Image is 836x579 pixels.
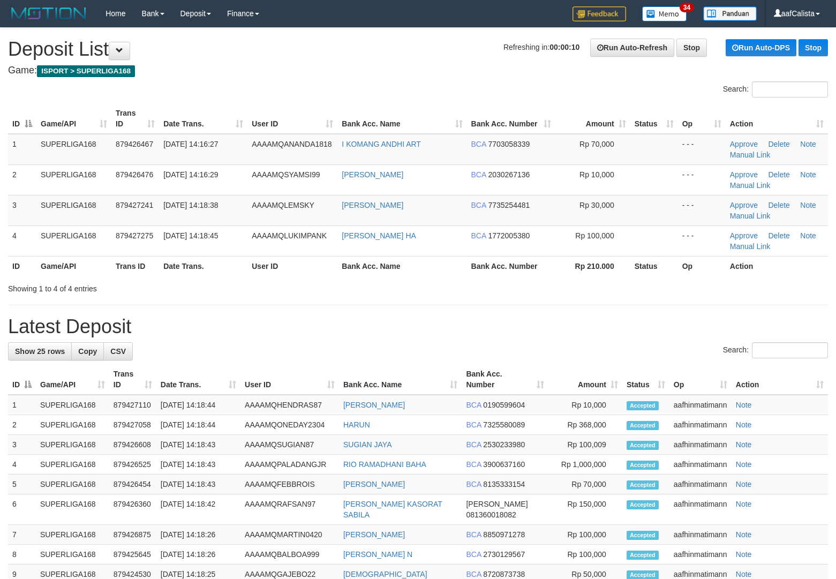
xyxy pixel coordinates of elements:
[252,201,314,209] span: AAAAMQLEMSKY
[736,500,752,508] a: Note
[240,455,339,475] td: AAAAMQPALADANGJR
[116,140,153,148] span: 879426467
[768,231,789,240] a: Delete
[116,170,153,179] span: 879426476
[555,256,630,276] th: Rp 210.000
[36,134,111,165] td: SUPERLIGA168
[156,455,240,475] td: [DATE] 14:18:43
[483,420,525,429] span: Copy 7325580089 to clipboard
[8,316,828,337] h1: Latest Deposit
[78,347,97,356] span: Copy
[548,395,622,415] td: Rp 10,000
[630,103,678,134] th: Status: activate to sort column ascending
[548,435,622,455] td: Rp 100,009
[627,441,659,450] span: Accepted
[678,195,726,225] td: - - -
[8,342,72,360] a: Show 25 rows
[736,550,752,559] a: Note
[466,401,481,409] span: BCA
[36,395,109,415] td: SUPERLIGA168
[156,545,240,565] td: [DATE] 14:18:26
[752,81,828,97] input: Search:
[36,256,111,276] th: Game/API
[676,39,707,57] a: Stop
[71,342,104,360] a: Copy
[730,201,758,209] a: Approve
[483,550,525,559] span: Copy 2730129567 to clipboard
[8,455,36,475] td: 4
[343,530,405,539] a: [PERSON_NAME]
[163,140,218,148] span: [DATE] 14:16:27
[240,494,339,525] td: AAAAMQRAFSAN97
[579,201,614,209] span: Rp 30,000
[8,279,340,294] div: Showing 1 to 4 of 4 entries
[337,103,466,134] th: Bank Acc. Name: activate to sort column ascending
[8,5,89,21] img: MOTION_logo.png
[669,435,732,455] td: aafhinmatimann
[156,435,240,455] td: [DATE] 14:18:43
[343,401,405,409] a: [PERSON_NAME]
[678,164,726,195] td: - - -
[339,364,462,395] th: Bank Acc. Name: activate to sort column ascending
[240,395,339,415] td: AAAAMQHENDRAS87
[247,103,337,134] th: User ID: activate to sort column ascending
[627,500,659,509] span: Accepted
[575,231,614,240] span: Rp 100,000
[488,231,530,240] span: Copy 1772005380 to clipboard
[548,364,622,395] th: Amount: activate to sort column ascending
[342,201,403,209] a: [PERSON_NAME]
[483,460,525,469] span: Copy 3900637160 to clipboard
[8,103,36,134] th: ID: activate to sort column descending
[163,231,218,240] span: [DATE] 14:18:45
[466,480,481,488] span: BCA
[669,475,732,494] td: aafhinmatimann
[669,525,732,545] td: aafhinmatimann
[36,103,111,134] th: Game/API: activate to sort column ascending
[579,140,614,148] span: Rp 70,000
[163,201,218,209] span: [DATE] 14:18:38
[466,570,481,578] span: BCA
[109,435,156,455] td: 879426608
[466,530,481,539] span: BCA
[800,140,816,148] a: Note
[723,81,828,97] label: Search:
[252,140,332,148] span: AAAAMQANANDA1818
[8,494,36,525] td: 6
[669,545,732,565] td: aafhinmatimann
[36,225,111,256] td: SUPERLIGA168
[669,455,732,475] td: aafhinmatimann
[36,435,109,455] td: SUPERLIGA168
[483,480,525,488] span: Copy 8135333154 to clipboard
[669,415,732,435] td: aafhinmatimann
[548,545,622,565] td: Rp 100,000
[466,510,516,519] span: Copy 081360018082 to clipboard
[730,212,771,220] a: Manual Link
[343,440,392,449] a: SUGIAN JAYA
[730,181,771,190] a: Manual Link
[343,460,426,469] a: RIO RAMADHANI BAHA
[156,475,240,494] td: [DATE] 14:18:43
[669,364,732,395] th: Op: activate to sort column ascending
[736,570,752,578] a: Note
[669,395,732,415] td: aafhinmatimann
[252,170,320,179] span: AAAAMQSYAMSI99
[109,545,156,565] td: 879425645
[8,65,828,76] h4: Game:
[109,475,156,494] td: 879426454
[109,395,156,415] td: 879427110
[337,256,466,276] th: Bank Acc. Name
[471,140,486,148] span: BCA
[467,103,555,134] th: Bank Acc. Number: activate to sort column ascending
[573,6,626,21] img: Feedback.jpg
[627,531,659,540] span: Accepted
[627,401,659,410] span: Accepted
[483,570,525,578] span: Copy 8720873738 to clipboard
[466,460,481,469] span: BCA
[627,421,659,430] span: Accepted
[678,134,726,165] td: - - -
[8,395,36,415] td: 1
[36,415,109,435] td: SUPERLIGA168
[8,475,36,494] td: 5
[730,242,771,251] a: Manual Link
[471,231,486,240] span: BCA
